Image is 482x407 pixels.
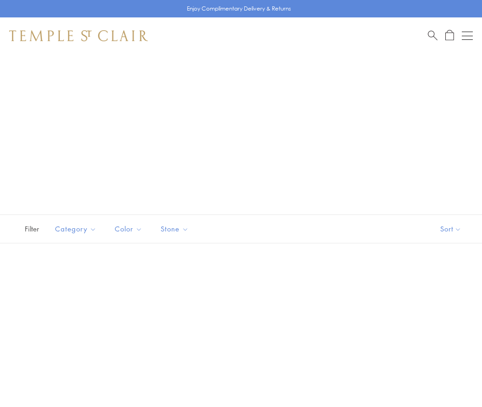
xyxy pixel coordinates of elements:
[50,223,103,235] span: Category
[48,219,103,239] button: Category
[187,4,291,13] p: Enjoy Complimentary Delivery & Returns
[420,215,482,243] button: Show sort by
[9,30,148,41] img: Temple St. Clair
[110,223,149,235] span: Color
[462,30,473,41] button: Open navigation
[445,30,454,41] a: Open Shopping Bag
[108,219,149,239] button: Color
[428,30,437,41] a: Search
[156,223,196,235] span: Stone
[154,219,196,239] button: Stone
